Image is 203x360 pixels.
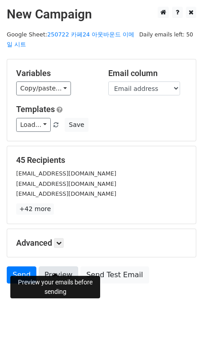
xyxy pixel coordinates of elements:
[7,266,36,283] a: Send
[80,266,149,283] a: Send Test Email
[7,31,134,48] a: 250722 카페24 아웃바운드 이메일 시트
[136,30,196,40] span: Daily emails left: 50
[16,68,95,78] h5: Variables
[16,155,187,165] h5: 45 Recipients
[16,203,54,215] a: +42 more
[108,68,187,78] h5: Email column
[158,317,203,360] iframe: Chat Widget
[7,31,134,48] small: Google Sheet:
[65,118,88,132] button: Save
[16,118,51,132] a: Load...
[39,266,78,283] a: Preview
[10,276,100,298] div: Preview your emails before sending
[7,7,196,22] h2: New Campaign
[136,31,196,38] a: Daily emails left: 50
[16,104,55,114] a: Templates
[16,170,116,177] small: [EMAIL_ADDRESS][DOMAIN_NAME]
[16,238,187,248] h5: Advanced
[16,81,71,95] a: Copy/paste...
[16,190,116,197] small: [EMAIL_ADDRESS][DOMAIN_NAME]
[16,180,116,187] small: [EMAIL_ADDRESS][DOMAIN_NAME]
